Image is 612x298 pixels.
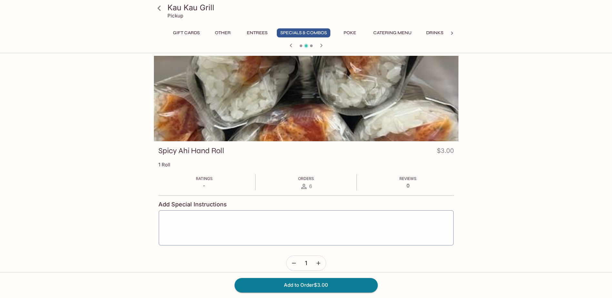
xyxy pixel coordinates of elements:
[305,260,307,267] span: 1
[158,146,224,156] h3: Spicy Ahi Hand Roll
[196,183,213,189] p: -
[309,183,312,189] span: 6
[167,13,183,19] p: Pickup
[196,176,213,181] span: Ratings
[420,28,449,37] button: Drinks
[208,28,237,37] button: Other
[399,176,416,181] span: Reviews
[370,28,415,37] button: Catering Menu
[298,176,314,181] span: Orders
[399,183,416,189] p: 0
[169,28,203,37] button: Gift Cards
[235,278,378,292] button: Add to Order$3.00
[277,28,330,37] button: Specials & Combos
[336,28,365,37] button: Poke
[158,162,454,168] p: 1 Roll
[154,56,458,141] div: Spicy Ahi Hand Roll
[167,3,456,13] h3: Kau Kau Grill
[243,28,272,37] button: Entrees
[437,146,454,158] h4: $3.00
[158,201,454,208] h4: Add Special Instructions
